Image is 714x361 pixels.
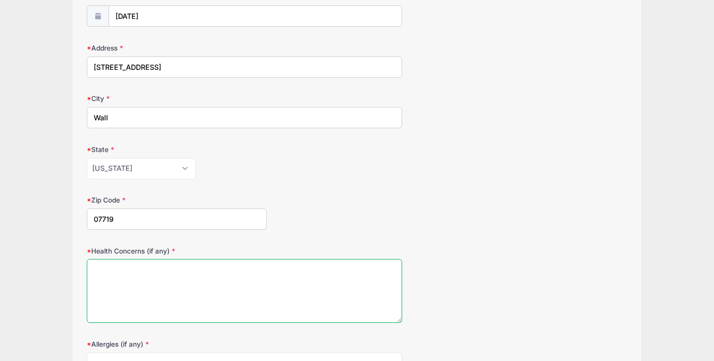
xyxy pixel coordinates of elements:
label: Zip Code [87,195,267,205]
label: Allergies (if any) [87,339,267,349]
input: xxxxx [87,208,267,230]
label: Health Concerns (if any) [87,246,267,256]
label: Address [87,43,267,53]
label: State [87,145,267,155]
input: mm/dd/yyyy [109,5,402,27]
label: City [87,94,267,103]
